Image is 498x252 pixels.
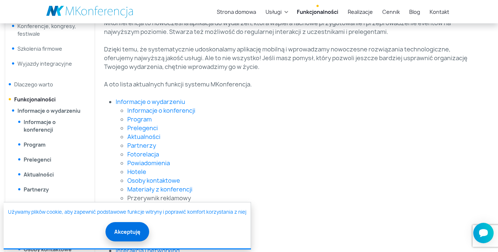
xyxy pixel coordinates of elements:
[24,171,54,178] a: Aktualności
[127,177,180,185] a: Osoby kontaktowe
[105,222,149,241] button: Akceptuję
[294,5,341,19] a: Funkcjonalności
[8,209,246,216] a: Używamy plików cookie, aby zapewnić podstawowe funkcje witryny i poprawić komfort korzystania z niej
[345,5,376,19] a: Realizacje
[24,201,52,208] a: Fotorelacja
[473,223,494,243] iframe: Smartsupp widget button
[104,45,469,71] p: Dzięki temu, że systematycznie udoskonalamy aplikację mobilną i wprowadzamy nowoczesne rozwiązani...
[104,19,469,36] p: MKonferencja to nowoczesna aplikacja do wydarzeń, która wspiera fachowe przygotowanie i przeprowa...
[127,185,192,193] a: Materiały z konferencji
[427,5,452,19] a: Kontakt
[214,5,259,19] a: Strona domowa
[17,45,62,52] a: Szkolenia firmowe
[127,106,195,115] a: Informacje o konferencji
[406,5,423,19] a: Blog
[24,141,45,148] a: Program
[263,5,284,19] a: Usługi
[127,115,152,123] a: Program
[17,107,80,114] a: Informacje o wydarzeniu
[127,141,156,150] a: Partnerzy
[379,5,403,19] a: Cennik
[104,80,469,89] p: A oto lista aktualnych funkcji systemu MKonferencja.
[14,96,56,103] a: Funkcjonalności
[14,81,53,88] a: Dlaczego warto
[127,159,170,167] a: Powiadomienia
[17,60,72,67] a: Wyjazdy integracyjne
[24,119,56,133] a: Informacje o konferencji
[127,150,159,158] a: Fotorelacja
[127,168,146,176] a: Hotele
[24,156,51,163] a: Prelegenci
[127,194,469,202] li: Przerywnik reklamowy
[127,133,160,141] a: Aktualności
[116,98,185,106] a: Informacje o wydarzeniu
[127,124,158,132] a: Prelegenci
[24,186,49,193] a: Partnerzy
